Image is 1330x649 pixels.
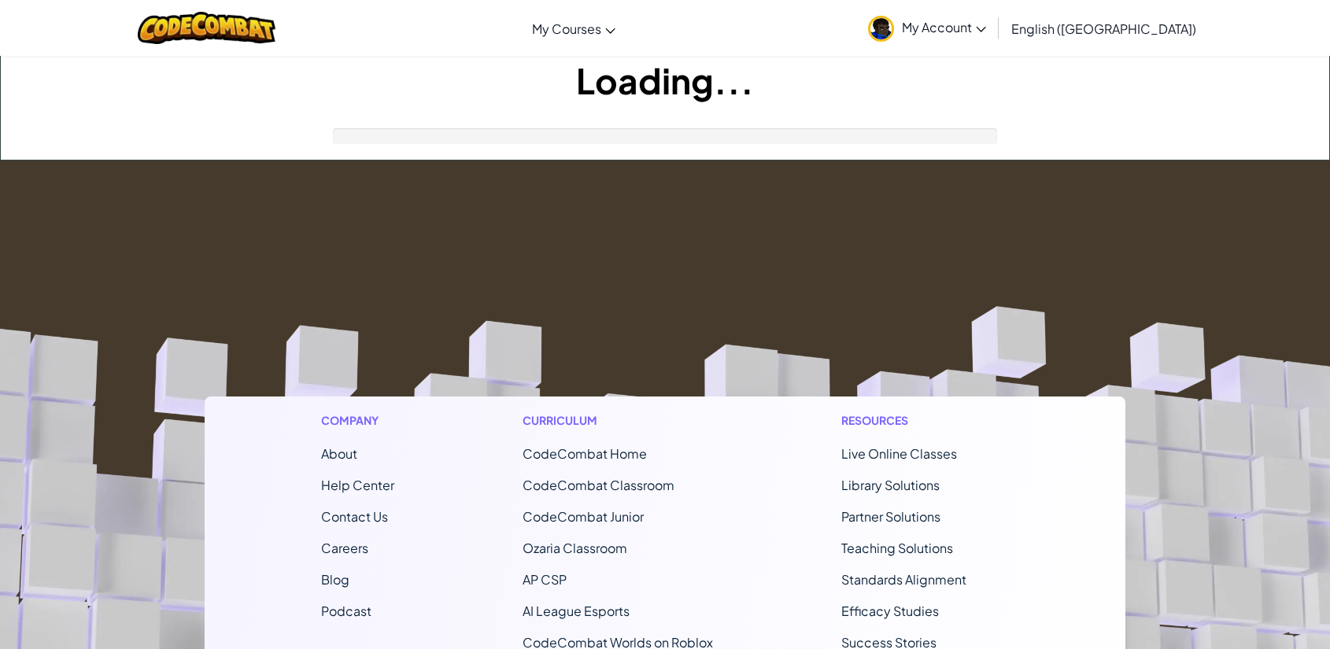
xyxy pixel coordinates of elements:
[523,477,674,493] a: CodeCombat Classroom
[841,477,940,493] a: Library Solutions
[523,508,644,525] a: CodeCombat Junior
[523,571,567,588] a: AP CSP
[868,16,894,42] img: avatar
[841,540,953,556] a: Teaching Solutions
[523,445,647,462] span: CodeCombat Home
[1003,7,1204,50] a: English ([GEOGRAPHIC_DATA])
[523,540,627,556] a: Ozaria Classroom
[841,508,940,525] a: Partner Solutions
[321,571,349,588] a: Blog
[532,20,601,37] span: My Courses
[860,3,994,53] a: My Account
[321,445,357,462] a: About
[841,412,1009,429] h1: Resources
[1,56,1329,105] h1: Loading...
[523,603,630,619] a: AI League Esports
[321,508,388,525] span: Contact Us
[321,603,371,619] a: Podcast
[841,445,957,462] a: Live Online Classes
[841,571,966,588] a: Standards Alignment
[523,412,713,429] h1: Curriculum
[321,540,368,556] a: Careers
[1011,20,1196,37] span: English ([GEOGRAPHIC_DATA])
[841,603,939,619] a: Efficacy Studies
[902,19,986,35] span: My Account
[321,412,394,429] h1: Company
[321,477,394,493] a: Help Center
[524,7,623,50] a: My Courses
[138,12,275,44] img: CodeCombat logo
